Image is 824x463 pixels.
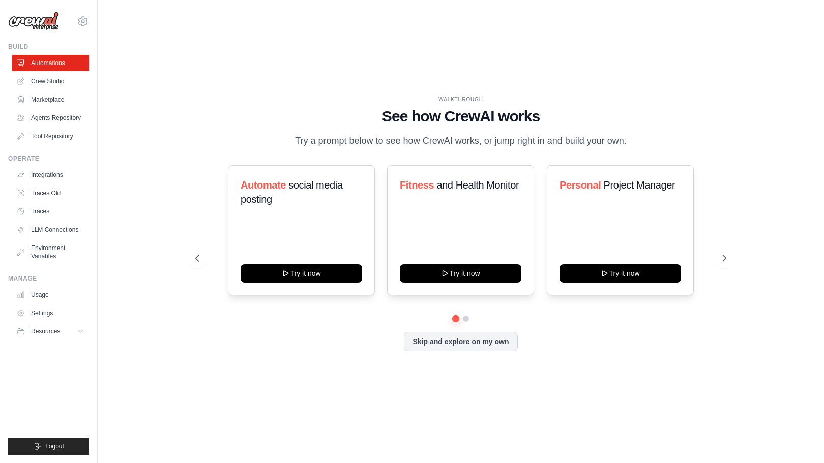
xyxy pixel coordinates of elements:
[12,73,89,89] a: Crew Studio
[12,323,89,339] button: Resources
[400,264,521,283] button: Try it now
[195,107,726,126] h1: See how CrewAI works
[12,203,89,220] a: Traces
[8,274,89,283] div: Manage
[603,179,675,191] span: Project Manager
[290,134,632,148] p: Try a prompt below to see how CrewAI works, or jump right in and build your own.
[12,128,89,144] a: Tool Repository
[241,179,286,191] span: Automate
[560,264,681,283] button: Try it now
[12,287,89,303] a: Usage
[560,179,601,191] span: Personal
[12,185,89,201] a: Traces Old
[12,167,89,183] a: Integrations
[12,55,89,71] a: Automations
[8,12,59,31] img: Logo
[404,332,517,351] button: Skip and explore on my own
[45,442,64,450] span: Logout
[8,438,89,455] button: Logout
[437,179,519,191] span: and Health Monitor
[12,222,89,238] a: LLM Connections
[12,110,89,126] a: Agents Repository
[12,240,89,264] a: Environment Variables
[195,96,726,103] div: WALKTHROUGH
[241,264,362,283] button: Try it now
[400,179,434,191] span: Fitness
[8,43,89,51] div: Build
[12,91,89,108] a: Marketplace
[8,155,89,163] div: Operate
[31,327,60,335] span: Resources
[241,179,343,205] span: social media posting
[12,305,89,321] a: Settings
[773,414,824,463] iframe: Chat Widget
